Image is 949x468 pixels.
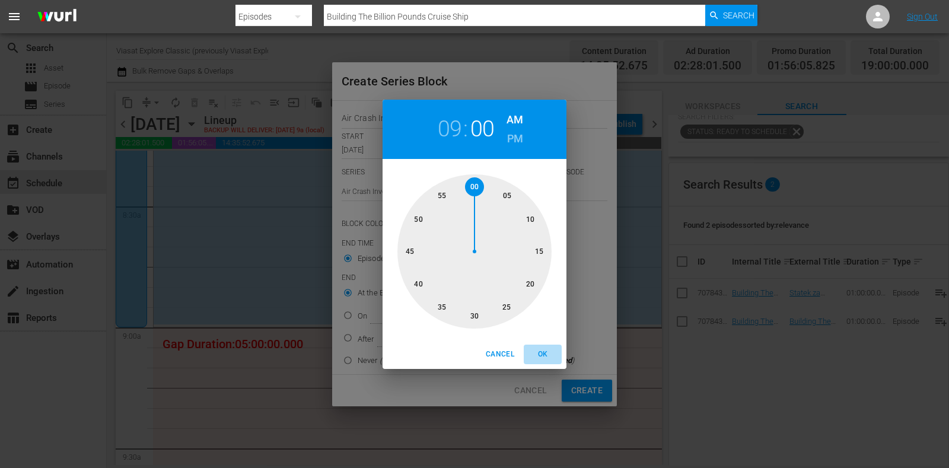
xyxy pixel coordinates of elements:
[524,345,562,364] button: OK
[507,110,523,129] button: AM
[507,129,523,148] button: PM
[28,3,85,31] img: ans4CAIJ8jUAAAAAAAAAAAAAAAAAAAAAAAAgQb4GAAAAAAAAAAAAAAAAAAAAAAAAJMjXAAAAAAAAAAAAAAAAAAAAAAAAgAT5G...
[481,345,519,364] button: Cancel
[463,116,468,142] h2: :
[470,116,495,142] button: 00
[907,12,938,21] a: Sign Out
[528,348,557,361] span: OK
[438,116,462,142] button: 09
[723,5,754,26] span: Search
[486,348,514,361] span: Cancel
[7,9,21,24] span: menu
